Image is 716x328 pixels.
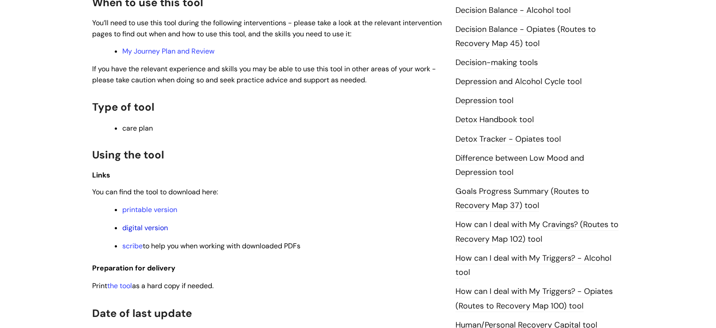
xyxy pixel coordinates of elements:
a: My Journey Plan and Review [122,46,214,56]
a: Detox Handbook tool [455,114,534,126]
a: digital version [122,223,168,232]
span: Preparation for delivery [92,263,175,273]
span: You can find the tool to download here: [92,187,218,197]
span: Type of tool [92,100,154,114]
a: Depression and Alcohol Cycle tool [455,76,582,88]
span: to help you when working with downloaded PDFs [122,241,300,251]
a: How can I deal with My Triggers? - Alcohol tool [455,253,611,278]
a: Detox Tracker - Opiates tool [455,134,561,145]
span: Date of last update [92,306,192,320]
a: Difference between Low Mood and Depression tool [455,153,584,178]
a: the tool [107,281,132,290]
a: Decision Balance - Alcohol tool [455,5,571,16]
span: Links [92,170,110,180]
span: You’ll need to use this tool during the following interventions - please take a look at the relev... [92,18,442,39]
span: Print as a hard copy if needed. [92,281,214,290]
span: Using the tool [92,148,164,162]
a: Depression tool [455,95,514,107]
a: Decision Balance - Opiates (Routes to Recovery Map 45) tool [455,24,596,50]
a: How can I deal with My Triggers? - Opiates (Routes to Recovery Map 100) tool [455,286,613,312]
a: How can I deal with My Cravings? (Routes to Recovery Map 102) tool [455,219,619,245]
a: scribe [122,241,143,251]
a: Decision-making tools [455,57,538,69]
span: If you have the relevant experience and skills you may be able to use this tool in other areas of... [92,64,436,85]
span: care plan [122,123,153,133]
a: printable version [122,205,177,214]
a: Goals Progress Summary (Routes to Recovery Map 37) tool [455,186,589,212]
